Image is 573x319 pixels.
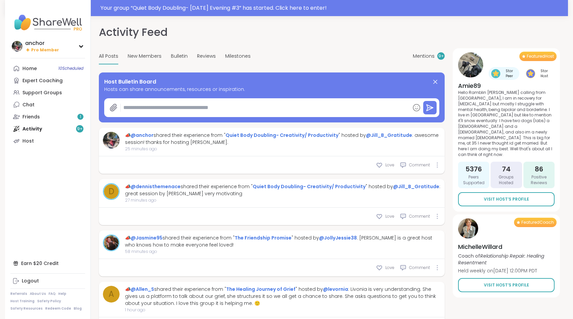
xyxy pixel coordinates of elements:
[125,249,441,255] span: 58 minutes ago
[484,196,529,202] span: Visit Host’s Profile
[493,174,519,186] span: Groups Hosted
[502,164,511,174] span: 74
[103,234,120,251] a: Jasmine95
[526,69,535,78] img: Star Host
[22,138,34,145] div: Host
[10,62,85,74] a: Home10Scheduled
[458,82,555,90] h4: Amie89
[484,282,529,288] span: Visit Host’s Profile
[535,164,543,174] span: 86
[12,41,22,52] img: anchor
[99,24,168,40] h1: Activity Feed
[409,162,430,168] span: Comment
[197,53,216,60] span: Reviews
[253,183,366,190] a: Quiet Body Doubling- Creativity/ Productivity
[99,53,118,60] span: All Posts
[385,162,394,168] span: Love
[458,192,555,206] a: Visit Host’s Profile
[10,306,43,311] a: Safety Resources
[125,307,441,313] span: 1 hour ago
[10,74,85,87] a: Expert Coaching
[10,257,85,269] div: Earn $20 Credit
[22,278,39,284] div: Logout
[235,234,292,241] a: The Friendship Promise
[10,275,85,287] a: Logout
[128,53,162,60] span: New Members
[104,86,439,93] span: Hosts can share announcements, resources or inspiration.
[101,4,564,12] div: Your group “ Quiet Body Doubling- [DATE] Evening #3 ” has started. Click here to enter!
[225,53,251,60] span: Milestones
[80,114,81,120] span: 1
[226,286,296,293] a: The Healing Journey of Grief
[526,174,552,186] span: Positive Reviews
[413,53,435,60] span: Mentions
[125,286,441,307] div: 📣 shared their experience from " " hosted by : Livonia is very understanding. She gives us a plat...
[45,306,71,311] a: Redeem Code
[491,69,500,78] img: Star Peer
[125,234,441,249] div: 📣 shared their experience from " " hosted by : [PERSON_NAME] is a great host who knows how to mak...
[502,68,517,78] span: Star Peer
[58,291,66,296] a: Help
[458,90,555,158] p: Hello Ramblin [PERSON_NAME] calling from [GEOGRAPHIC_DATA], I am in recovery for [MEDICAL_DATA] b...
[10,87,85,99] a: Support Groups
[22,65,37,72] div: Home
[31,47,59,53] span: Pro Member
[409,265,430,271] span: Comment
[393,183,439,190] a: @Jill_B_Gratitude
[74,306,82,311] a: Blog
[131,234,163,241] a: @Jasmine95
[385,265,394,271] span: Love
[323,286,348,293] a: @levornia
[461,174,487,186] span: Peers Supported
[409,213,430,219] span: Comment
[125,146,441,152] span: 25 minutes ago
[109,185,114,198] span: d
[10,135,85,147] a: Host
[125,132,441,146] div: 📣 shared their experience from " " hosted by : awesome session! thanks for hosting [PERSON_NAME].
[10,99,85,111] a: Chat
[22,77,63,84] div: Expert Coaching
[521,220,554,225] span: Featured Coach
[109,288,114,300] span: A
[465,164,482,174] span: 5376
[527,54,554,59] span: Featured Host
[366,132,412,139] a: @Jill_B_Gratitude
[458,267,555,274] p: Held weekly on [DATE] 12:00PM PDT
[25,40,59,47] div: anchor
[125,183,441,197] div: 📣 shared their experience from " " hosted by : great session by [PERSON_NAME] very motivating
[226,132,338,139] a: Quiet Body Doubling- Creativity/ Productivity
[103,132,120,149] img: anchor
[458,278,555,292] a: Visit Host’s Profile
[104,78,156,86] span: Host Bulletin Board
[10,111,85,123] a: Friends1
[104,235,119,250] img: Jasmine95
[131,286,154,293] a: @Allen_S
[125,197,441,203] span: 27 minutes ago
[458,52,483,77] img: Amie89
[30,291,46,296] a: About Us
[22,114,40,120] div: Friends
[458,218,478,238] img: MichelleWillard
[103,183,120,200] a: d
[131,132,153,139] a: @anchor
[22,102,35,108] div: Chat
[458,253,555,266] p: Coach of
[49,291,56,296] a: FAQ
[22,90,62,96] div: Support Groups
[171,53,188,60] span: Bulletin
[10,291,27,296] a: Referrals
[37,299,61,304] a: Safety Policy
[438,53,444,59] span: 9 +
[58,66,83,71] span: 10 Scheduled
[10,299,35,304] a: Host Training
[10,11,85,34] img: ShareWell Nav Logo
[103,286,120,303] a: A
[385,213,394,219] span: Love
[536,68,552,78] span: Star Host
[458,243,555,251] h4: MichelleWillard
[319,234,357,241] a: @JollyJessie38
[131,183,181,190] a: @dennisthemenace
[458,253,544,266] i: Relationship Repair: Healing Resentment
